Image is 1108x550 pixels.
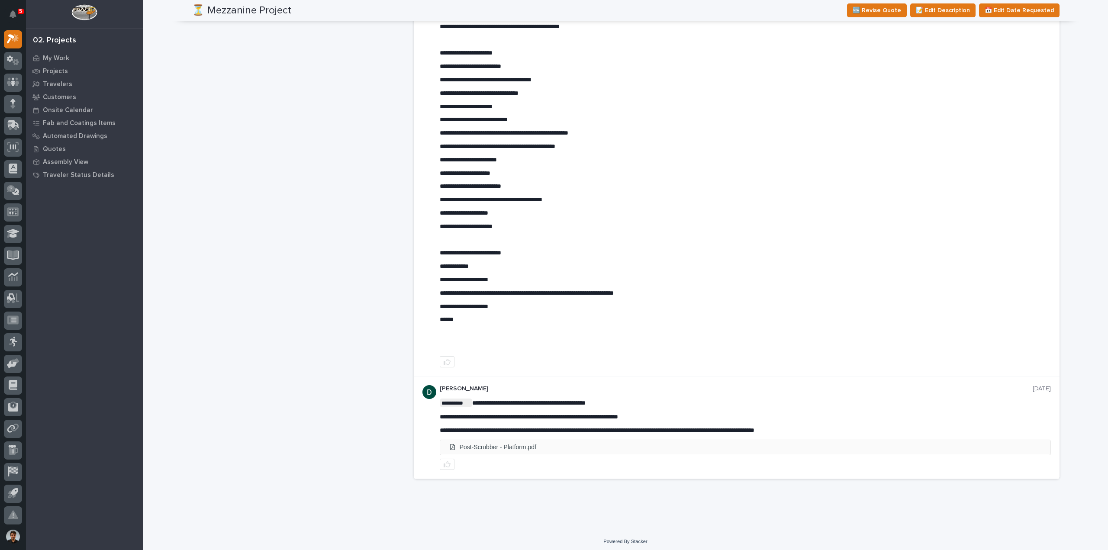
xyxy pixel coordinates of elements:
[979,3,1060,17] button: 📅 Edit Date Requested
[33,36,76,45] div: 02. Projects
[4,5,22,23] button: Notifications
[26,77,143,90] a: Travelers
[43,119,116,127] p: Fab and Coatings Items
[43,132,107,140] p: Automated Drawings
[71,4,97,20] img: Workspace Logo
[26,90,143,103] a: Customers
[26,168,143,181] a: Traveler Status Details
[440,356,454,367] button: like this post
[910,3,976,17] button: 📝 Edit Description
[26,51,143,64] a: My Work
[26,103,143,116] a: Onsite Calendar
[26,64,143,77] a: Projects
[985,5,1054,16] span: 📅 Edit Date Requested
[26,116,143,129] a: Fab and Coatings Items
[1033,385,1051,392] p: [DATE]
[440,385,1033,392] p: [PERSON_NAME]
[26,155,143,168] a: Assembly View
[43,68,68,75] p: Projects
[43,171,114,179] p: Traveler Status Details
[853,5,901,16] span: 🆕 Revise Quote
[11,10,22,24] div: Notifications5
[192,4,291,17] h2: ⏳ Mezzanine Project
[43,106,93,114] p: Onsite Calendar
[916,5,970,16] span: 📝 Edit Description
[440,440,1050,455] a: Post-Scrubber - Platform.pdf
[4,527,22,546] button: users-avatar
[847,3,907,17] button: 🆕 Revise Quote
[43,158,88,166] p: Assembly View
[43,55,69,62] p: My Work
[603,539,647,544] a: Powered By Stacker
[43,80,72,88] p: Travelers
[43,93,76,101] p: Customers
[26,129,143,142] a: Automated Drawings
[19,8,22,14] p: 5
[422,385,436,399] img: ACg8ocJgdhFn4UJomsYM_ouCmoNuTXbjHW0N3LU2ED0DpQ4pt1V6hA=s96-c
[440,459,454,470] button: like this post
[43,145,66,153] p: Quotes
[26,142,143,155] a: Quotes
